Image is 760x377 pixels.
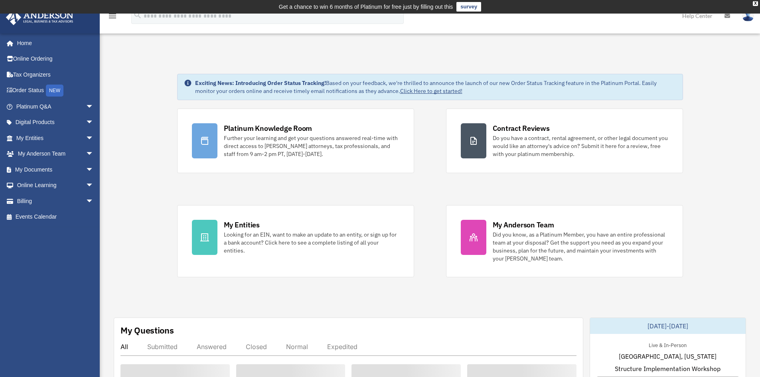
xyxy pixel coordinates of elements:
a: Online Ordering [6,51,106,67]
a: My Documentsarrow_drop_down [6,162,106,178]
span: [GEOGRAPHIC_DATA], [US_STATE] [619,351,717,361]
span: arrow_drop_down [86,193,102,209]
div: Further your learning and get your questions answered real-time with direct access to [PERSON_NAM... [224,134,399,158]
a: menu [108,14,117,21]
a: My Entities Looking for an EIN, want to make an update to an entity, or sign up for a bank accoun... [177,205,414,277]
div: Platinum Knowledge Room [224,123,312,133]
a: Online Learningarrow_drop_down [6,178,106,193]
div: Normal [286,343,308,351]
a: Contract Reviews Do you have a contract, rental agreement, or other legal document you would like... [446,109,683,173]
a: My Anderson Team Did you know, as a Platinum Member, you have an entire professional team at your... [446,205,683,277]
a: Platinum Knowledge Room Further your learning and get your questions answered real-time with dire... [177,109,414,173]
strong: Exciting News: Introducing Order Status Tracking! [195,79,326,87]
div: Submitted [147,343,178,351]
a: Home [6,35,102,51]
div: Looking for an EIN, want to make an update to an entity, or sign up for a bank account? Click her... [224,231,399,255]
i: menu [108,11,117,21]
a: Digital Productsarrow_drop_down [6,114,106,130]
span: arrow_drop_down [86,114,102,131]
span: arrow_drop_down [86,130,102,146]
a: Click Here to get started! [400,87,462,95]
a: Order StatusNEW [6,83,106,99]
div: Closed [246,343,267,351]
img: User Pic [742,10,754,22]
div: Answered [197,343,227,351]
div: Based on your feedback, we're thrilled to announce the launch of our new Order Status Tracking fe... [195,79,676,95]
div: Did you know, as a Platinum Member, you have an entire professional team at your disposal? Get th... [493,231,668,263]
div: NEW [46,85,63,97]
span: arrow_drop_down [86,178,102,194]
div: My Entities [224,220,260,230]
div: Contract Reviews [493,123,550,133]
a: survey [456,2,481,12]
div: My Questions [120,324,174,336]
i: search [133,11,142,20]
span: Structure Implementation Workshop [615,364,721,373]
div: My Anderson Team [493,220,554,230]
a: My Entitiesarrow_drop_down [6,130,106,146]
div: Live & In-Person [642,340,693,349]
div: [DATE]-[DATE] [590,318,746,334]
img: Anderson Advisors Platinum Portal [4,10,76,25]
div: Expedited [327,343,357,351]
a: Tax Organizers [6,67,106,83]
span: arrow_drop_down [86,162,102,178]
div: Get a chance to win 6 months of Platinum for free just by filling out this [279,2,453,12]
div: All [120,343,128,351]
a: My Anderson Teamarrow_drop_down [6,146,106,162]
span: arrow_drop_down [86,146,102,162]
div: close [753,1,758,6]
span: arrow_drop_down [86,99,102,115]
div: Do you have a contract, rental agreement, or other legal document you would like an attorney's ad... [493,134,668,158]
a: Platinum Q&Aarrow_drop_down [6,99,106,114]
a: Billingarrow_drop_down [6,193,106,209]
a: Events Calendar [6,209,106,225]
